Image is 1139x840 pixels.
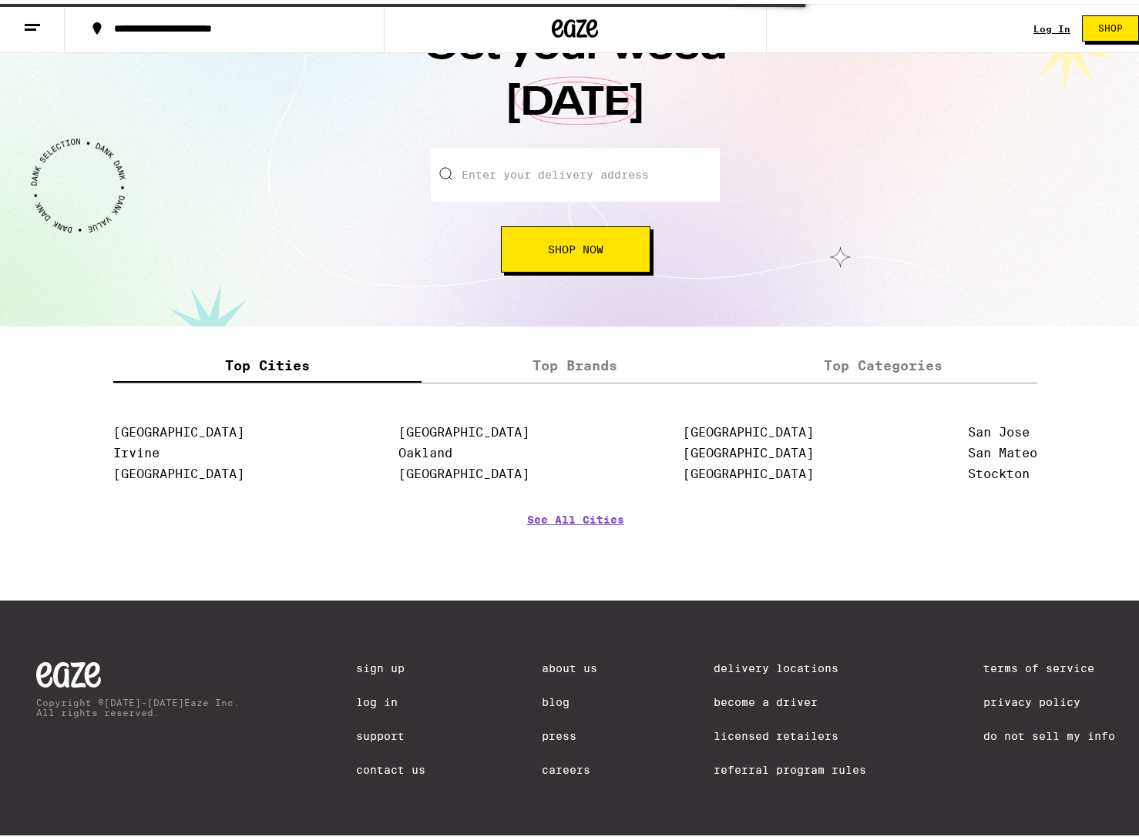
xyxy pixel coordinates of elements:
[983,658,1115,671] a: Terms of Service
[1082,12,1139,38] button: Shop
[714,726,866,738] a: Licensed Retailers
[542,658,597,671] a: About Us
[968,421,1030,436] a: San Jose
[398,442,452,457] a: Oakland
[422,346,730,379] label: Top Brands
[356,760,425,772] a: Contact Us
[398,421,529,436] a: [GEOGRAPHIC_DATA]
[113,346,422,379] label: Top Cities
[344,16,807,144] h1: Get your weed [DATE]
[431,144,720,198] input: Enter your delivery address
[356,692,425,704] a: Log In
[501,223,650,269] button: Shop Now
[714,658,866,671] a: Delivery Locations
[113,442,160,457] a: Irvine
[1098,20,1123,29] span: Shop
[113,346,1038,380] div: tabs
[714,760,866,772] a: Referral Program Rules
[113,463,244,477] a: [GEOGRAPHIC_DATA]
[542,726,597,738] a: Press
[729,346,1037,379] label: Top Categories
[542,760,597,772] a: Careers
[683,421,814,436] a: [GEOGRAPHIC_DATA]
[983,692,1115,704] a: Privacy Policy
[1033,20,1070,30] a: Log In
[527,510,624,567] a: See All Cities
[983,726,1115,738] a: Do Not Sell My Info
[356,658,425,671] a: Sign Up
[968,463,1030,477] a: Stockton
[683,442,814,457] a: [GEOGRAPHIC_DATA]
[356,726,425,738] a: Support
[398,463,529,477] a: [GEOGRAPHIC_DATA]
[9,11,111,23] span: Hi. Need any help?
[542,692,597,704] a: Blog
[683,463,814,477] a: [GEOGRAPHIC_DATA]
[968,442,1037,457] a: San Mateo
[36,694,240,714] p: Copyright © [DATE]-[DATE] Eaze Inc. All rights reserved.
[113,421,244,436] a: [GEOGRAPHIC_DATA]
[714,692,866,704] a: Become a Driver
[548,240,603,251] span: Shop Now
